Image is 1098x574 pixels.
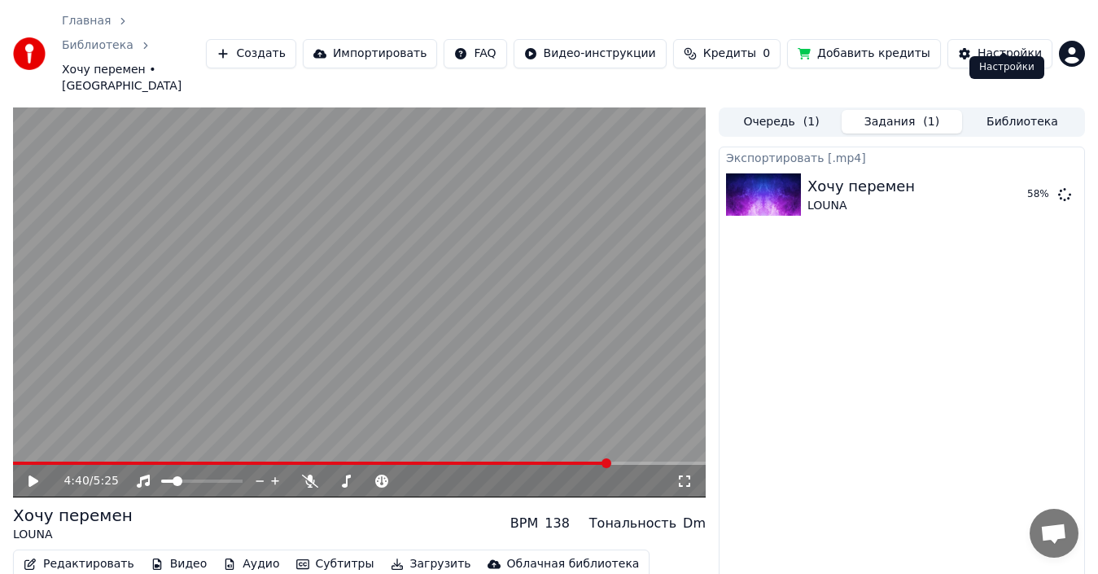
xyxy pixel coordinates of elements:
span: ( 1 ) [803,114,820,130]
div: LOUNA [13,527,133,543]
a: Главная [62,13,111,29]
nav: breadcrumb [62,13,206,94]
span: 0 [763,46,770,62]
a: Библиотека [62,37,133,54]
button: Добавить кредиты [787,39,941,68]
div: / [63,473,103,489]
span: ( 1 ) [923,114,939,130]
button: FAQ [444,39,506,68]
div: Хочу перемен [807,175,915,198]
button: Библиотека [962,110,1083,134]
button: Видео-инструкции [514,39,667,68]
div: Настройки [978,46,1042,62]
span: Хочу перемен • [GEOGRAPHIC_DATA] [62,62,206,94]
div: Экспортировать [.mp4] [720,147,1084,167]
button: Создать [206,39,295,68]
div: Открытый чат [1030,509,1078,558]
img: youka [13,37,46,70]
div: Облачная библиотека [507,556,640,572]
span: Кредиты [703,46,756,62]
button: Очередь [721,110,842,134]
div: BPM [510,514,538,533]
div: 138 [545,514,570,533]
div: Настройки [969,56,1044,79]
div: 58 % [1027,188,1052,201]
button: Настройки [947,39,1052,68]
div: Dm [683,514,706,533]
button: Задания [842,110,962,134]
span: 5:25 [94,473,119,489]
div: LOUNA [807,198,915,214]
div: Хочу перемен [13,504,133,527]
button: Кредиты0 [673,39,781,68]
span: 4:40 [63,473,89,489]
button: Импортировать [303,39,438,68]
div: Тональность [589,514,676,533]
